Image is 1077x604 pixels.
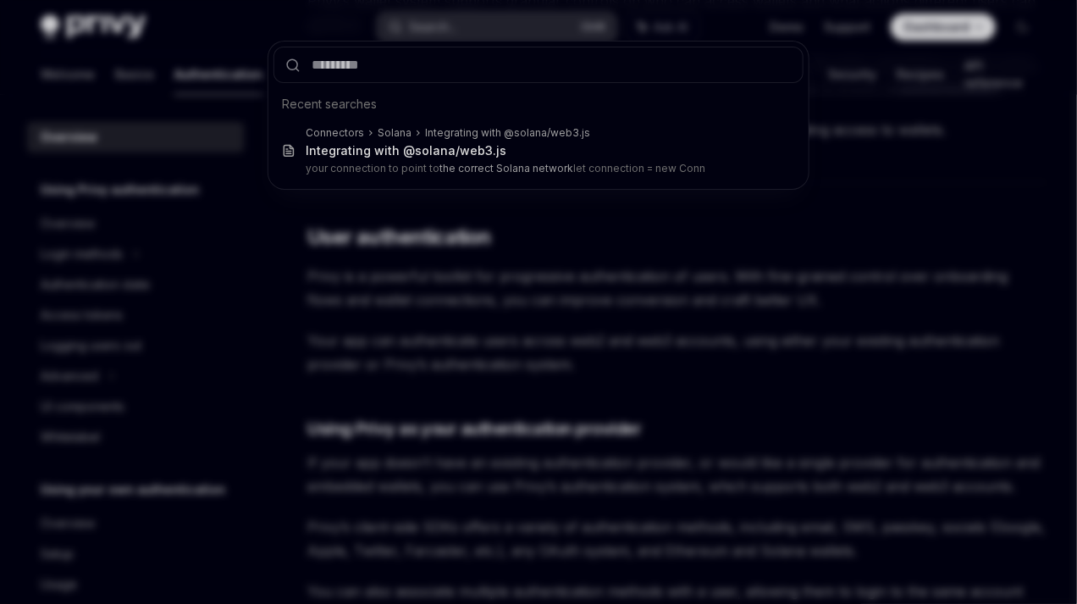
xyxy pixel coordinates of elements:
[439,162,573,175] b: the correct Solana network
[306,162,768,175] p: your connection to point to let connection = new Conn
[306,143,506,158] div: Integrating with @solana/web3.js
[306,126,364,140] div: Connectors
[282,96,377,113] span: Recent searches
[425,126,590,140] div: Integrating with @solana/web3.js
[378,126,411,140] div: Solana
